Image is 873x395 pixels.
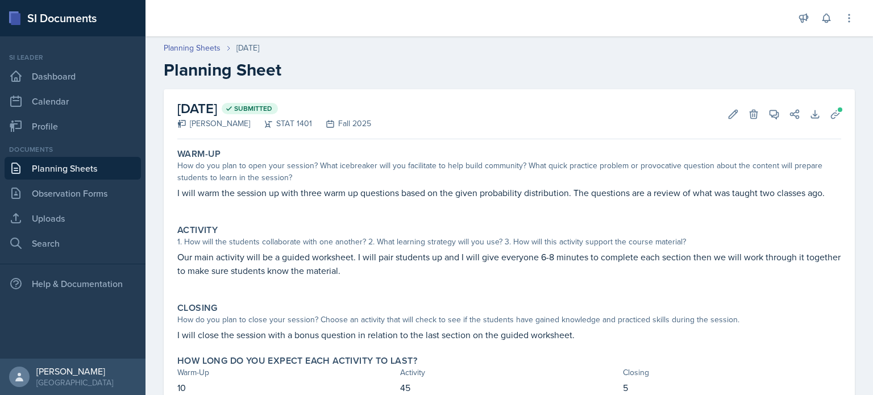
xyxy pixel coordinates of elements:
div: 1. How will the students collaborate with one another? 2. What learning strategy will you use? 3.... [177,236,841,248]
a: Dashboard [5,65,141,88]
div: How do you plan to close your session? Choose an activity that will check to see if the students ... [177,314,841,326]
div: Warm-Up [177,367,396,379]
label: How long do you expect each activity to last? [177,355,417,367]
div: Si leader [5,52,141,63]
p: Our main activity will be a guided worksheet. I will pair students up and I will give everyone 6-... [177,250,841,277]
a: Calendar [5,90,141,113]
a: Planning Sheets [5,157,141,180]
h2: [DATE] [177,98,371,119]
a: Observation Forms [5,182,141,205]
label: Activity [177,224,218,236]
p: I will close the session with a bonus question in relation to the last section on the guided work... [177,328,841,342]
div: STAT 1401 [250,118,312,130]
a: Uploads [5,207,141,230]
h2: Planning Sheet [164,60,855,80]
div: Documents [5,144,141,155]
div: [PERSON_NAME] [177,118,250,130]
label: Warm-Up [177,148,221,160]
div: How do you plan to open your session? What icebreaker will you facilitate to help build community... [177,160,841,184]
a: Profile [5,115,141,138]
p: 10 [177,381,396,394]
a: Planning Sheets [164,42,221,54]
label: Closing [177,302,218,314]
a: Search [5,232,141,255]
span: Submitted [234,104,272,113]
p: 45 [400,381,618,394]
div: Closing [623,367,841,379]
p: I will warm the session up with three warm up questions based on the given probability distributi... [177,186,841,199]
div: [DATE] [236,42,259,54]
div: Help & Documentation [5,272,141,295]
p: 5 [623,381,841,394]
div: [GEOGRAPHIC_DATA] [36,377,113,388]
div: Activity [400,367,618,379]
div: [PERSON_NAME] [36,365,113,377]
div: Fall 2025 [312,118,371,130]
